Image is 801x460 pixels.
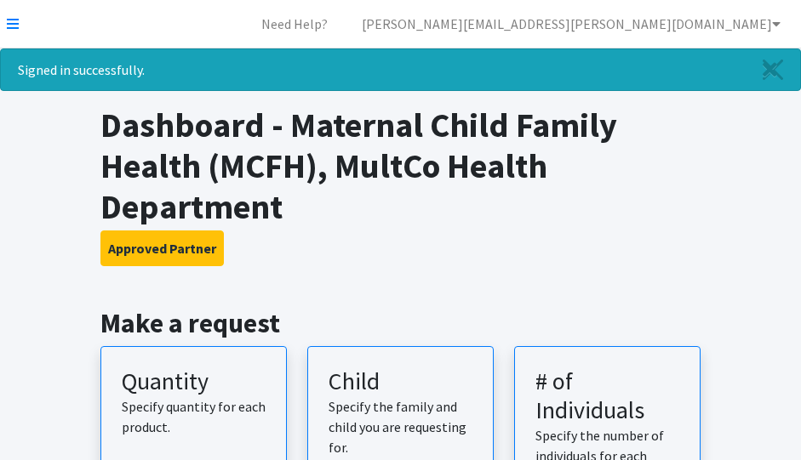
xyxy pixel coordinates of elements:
a: Close [746,49,800,90]
h3: Child [329,367,472,396]
h3: # of Individuals [535,367,679,424]
h1: Dashboard - Maternal Child Family Health (MCFH), MultCo Health Department [100,105,701,227]
h3: Quantity [122,367,266,396]
h2: Make a request [100,307,701,339]
button: Approved Partner [100,230,224,266]
a: Need Help? [248,7,341,41]
a: [PERSON_NAME][EMAIL_ADDRESS][PERSON_NAME][DOMAIN_NAME] [348,7,794,41]
p: Specify the family and child you are requesting for. [329,396,472,457]
p: Specify quantity for each product. [122,396,266,437]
